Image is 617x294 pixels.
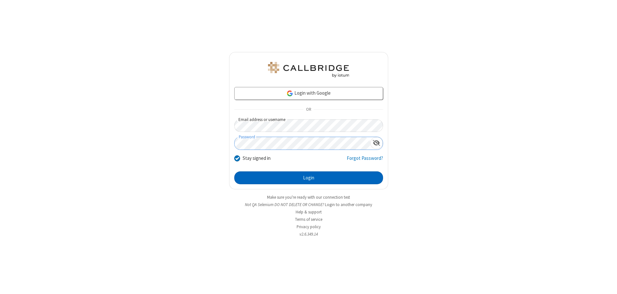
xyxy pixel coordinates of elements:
label: Stay signed in [243,155,271,162]
a: Login with Google [234,87,383,100]
a: Terms of service [295,217,322,222]
li: Not QA Selenium DO NOT DELETE OR CHANGE? [229,202,388,208]
div: Show password [370,137,383,149]
input: Email address or username [234,119,383,132]
button: Login [234,171,383,184]
a: Help & support [296,209,322,215]
img: QA Selenium DO NOT DELETE OR CHANGE [267,62,350,77]
input: Password [235,137,370,150]
img: google-icon.png [286,90,293,97]
button: Login to another company [325,202,372,208]
li: v2.6.349.14 [229,231,388,237]
a: Privacy policy [297,224,321,229]
span: OR [303,105,314,114]
a: Make sure you're ready with our connection test [267,195,350,200]
a: Forgot Password? [347,155,383,167]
